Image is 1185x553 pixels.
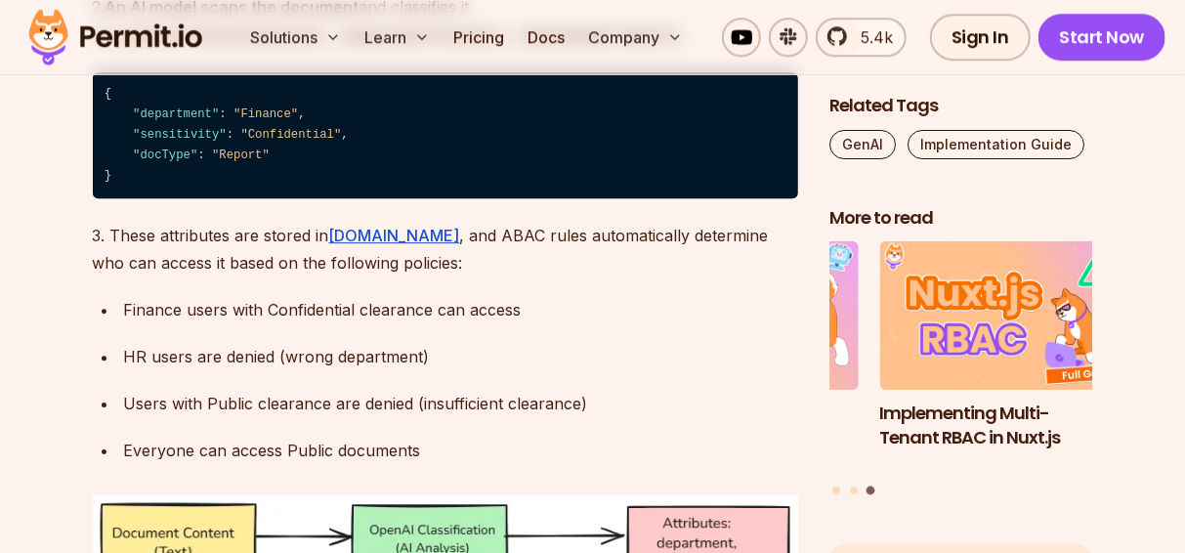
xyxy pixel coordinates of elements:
[124,437,798,464] div: Everyone can access Public documents
[133,149,197,162] span: "docType"
[880,242,1144,391] img: Implementing Multi-Tenant RBAC in Nuxt.js
[242,18,349,57] button: Solutions
[124,343,798,370] div: HR users are denied (wrong department)
[595,402,859,450] h3: Why JWTs Can’t Handle AI Agent Access
[867,487,875,495] button: Go to slide 3
[595,242,859,391] img: Why JWTs Can’t Handle AI Agent Access
[93,222,798,276] p: 3. These attributes are stored in , and ABAC rules automatically determine who can access it base...
[133,107,219,121] span: "department"
[829,242,1093,498] div: Posts
[341,128,348,142] span: ,
[20,4,211,70] img: Permit logo
[105,169,111,183] span: }
[880,242,1144,475] a: Implementing Multi-Tenant RBAC in Nuxt.jsImplementing Multi-Tenant RBAC in Nuxt.js
[880,242,1144,475] li: 3 of 3
[227,128,233,142] span: :
[580,18,691,57] button: Company
[829,206,1093,231] h2: More to read
[212,149,270,162] span: "Report"
[850,487,858,494] button: Go to slide 2
[357,18,438,57] button: Learn
[832,487,840,494] button: Go to slide 1
[880,402,1144,450] h3: Implementing Multi-Tenant RBAC in Nuxt.js
[445,18,512,57] a: Pricing
[197,149,204,162] span: :
[124,390,798,417] div: Users with Public clearance are denied (insufficient clearance)
[520,18,572,57] a: Docs
[219,107,226,121] span: :
[930,14,1031,61] a: Sign In
[1038,14,1166,61] a: Start Now
[124,296,798,323] div: Finance users with Confidential clearance can access
[595,242,859,475] li: 2 of 3
[849,25,893,49] span: 5.4k
[240,128,341,142] span: "Confidential"
[233,107,298,121] span: "Finance"
[829,130,896,159] a: GenAI
[298,107,305,121] span: ,
[816,18,907,57] a: 5.4k
[133,128,227,142] span: "sensitivity"
[908,130,1084,159] a: Implementation Guide
[105,87,111,101] span: {
[329,226,460,245] a: [DOMAIN_NAME]
[829,94,1093,118] h2: Related Tags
